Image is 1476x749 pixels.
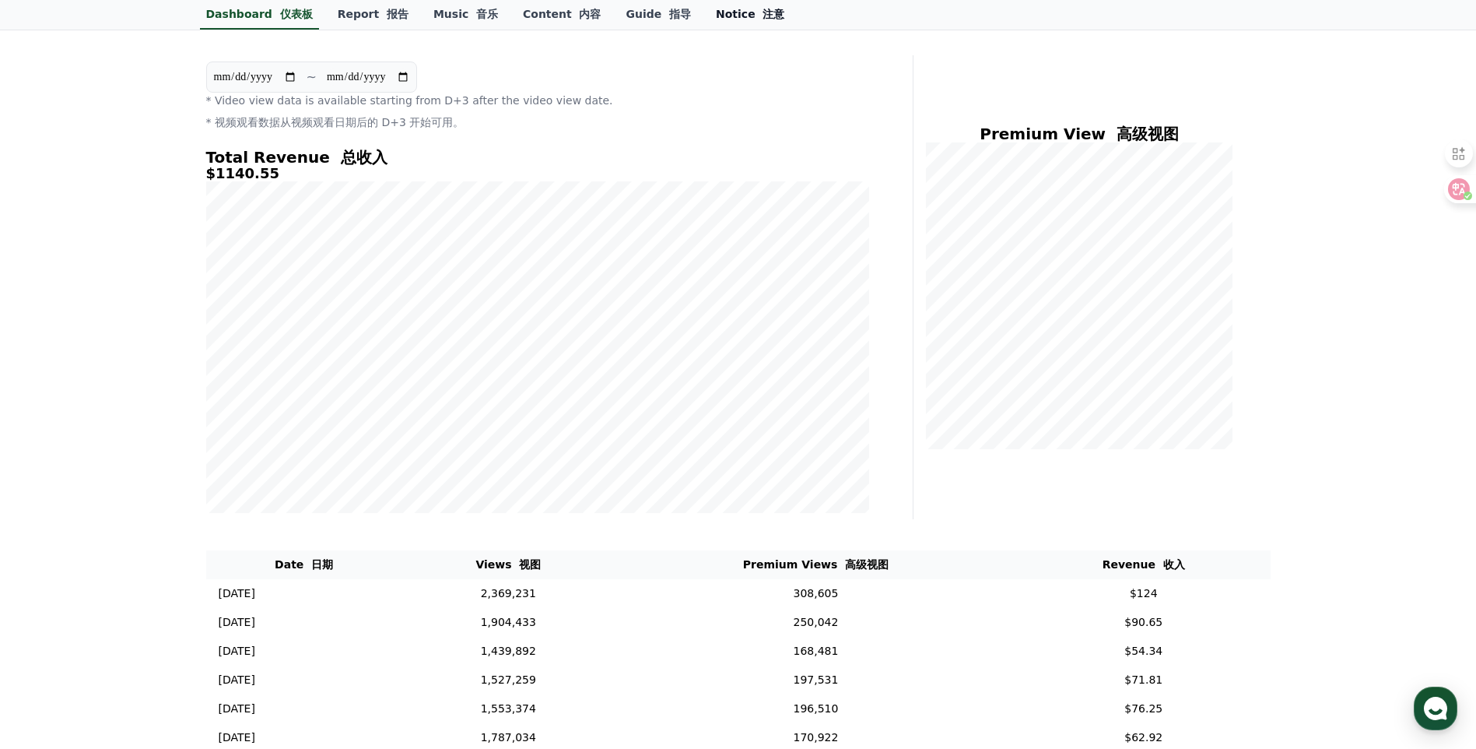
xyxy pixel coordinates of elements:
[1017,608,1271,637] td: $90.65
[219,701,255,717] p: [DATE]
[219,643,255,659] p: [DATE]
[1117,125,1179,143] font: 高级视图
[579,8,601,20] font: 内容
[206,166,869,181] h5: $1140.55
[129,518,175,530] span: Messages
[280,8,313,20] font: 仪表板
[341,148,387,167] font: 总收入
[201,494,299,533] a: Settings
[1017,666,1271,694] td: $71.81
[615,550,1017,579] th: Premium Views
[5,494,103,533] a: Home
[926,125,1233,142] h4: Premium View
[206,93,869,136] p: * Video view data is available starting from D+3 after the video view date.
[40,517,67,529] span: Home
[845,558,889,571] font: 高级视图
[402,579,615,608] td: 2,369,231
[219,614,255,631] p: [DATE]
[615,694,1017,723] td: 196,510
[402,637,615,666] td: 1,439,892
[615,579,1017,608] td: 308,605
[402,608,615,637] td: 1,904,433
[1163,558,1185,571] font: 收入
[615,666,1017,694] td: 197,531
[103,494,201,533] a: Messages
[219,672,255,688] p: [DATE]
[763,8,784,20] font: 注意
[219,730,255,746] p: [DATE]
[307,68,317,86] p: ~
[219,585,255,602] p: [DATE]
[615,637,1017,666] td: 168,481
[206,550,402,579] th: Date
[1017,550,1271,579] th: Revenue
[402,666,615,694] td: 1,527,259
[311,558,333,571] font: 日期
[206,149,869,166] h4: Total Revenue
[476,8,498,20] font: 音乐
[387,8,408,20] font: 报告
[1017,637,1271,666] td: $54.34
[615,608,1017,637] td: 250,042
[206,116,465,128] font: * 视频观看数据从视频观看日期后的 D+3 开始可用。
[1017,579,1271,608] td: $124
[402,550,615,579] th: Views
[230,517,268,529] span: Settings
[519,558,541,571] font: 视图
[669,8,691,20] font: 指导
[1017,694,1271,723] td: $76.25
[402,694,615,723] td: 1,553,374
